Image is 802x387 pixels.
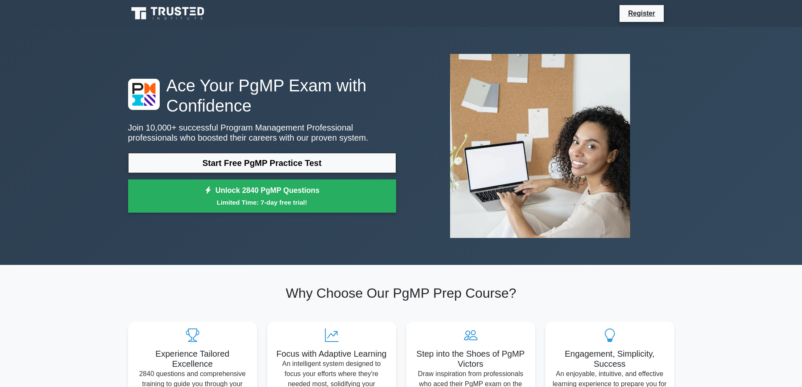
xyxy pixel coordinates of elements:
h2: Why Choose Our PgMP Prep Course? [128,285,674,301]
h5: Engagement, Simplicity, Success [552,349,668,369]
small: Limited Time: 7-day free trial! [139,198,386,207]
h5: Step into the Shoes of PgMP Victors [413,349,528,369]
h5: Focus with Adaptive Learning [274,349,389,359]
a: Start Free PgMP Practice Test [128,153,396,173]
p: Join 10,000+ successful Program Management Professional professionals who boosted their careers w... [128,123,396,143]
h1: Ace Your PgMP Exam with Confidence [128,75,396,116]
h5: Experience Tailored Excellence [135,349,250,369]
a: Register [623,8,660,19]
a: Unlock 2840 PgMP QuestionsLimited Time: 7-day free trial! [128,179,396,213]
